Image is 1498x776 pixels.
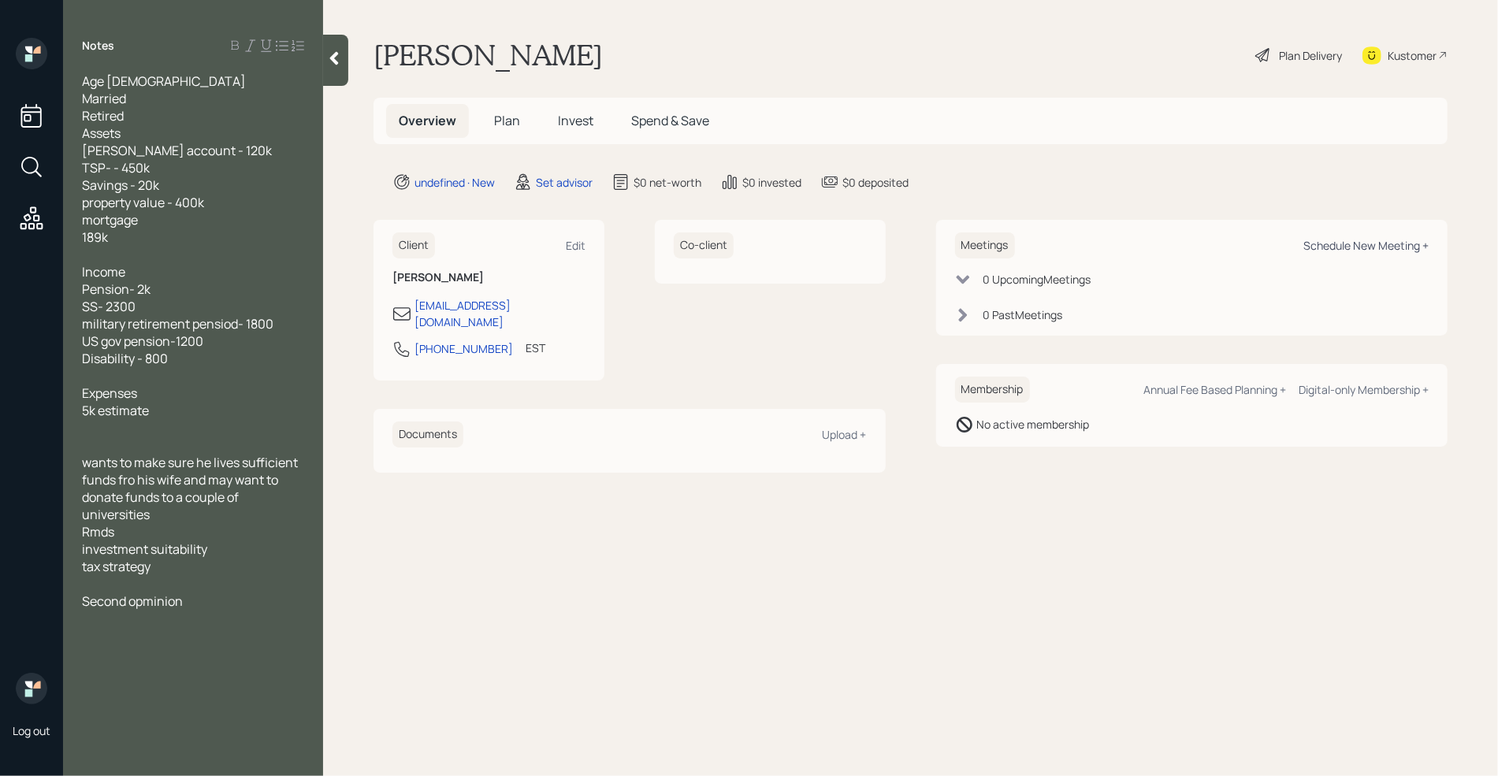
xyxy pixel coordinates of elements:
[399,112,456,129] span: Overview
[823,427,867,442] div: Upload +
[414,340,513,357] div: [PHONE_NUMBER]
[16,673,47,704] img: retirable_logo.png
[674,232,734,258] h6: Co-client
[1388,47,1437,64] div: Kustomer
[536,174,593,191] div: Set advisor
[82,38,114,54] label: Notes
[392,271,585,284] h6: [PERSON_NAME]
[1143,382,1286,397] div: Annual Fee Based Planning +
[82,592,183,610] span: Second opminion
[82,72,272,246] span: Age [DEMOGRAPHIC_DATA] Married Retired Assets [PERSON_NAME] account - 120k TSP- - 450k Savings - ...
[414,174,495,191] div: undefined · New
[977,416,1090,433] div: No active membership
[392,421,463,447] h6: Documents
[1299,382,1429,397] div: Digital-only Membership +
[742,174,801,191] div: $0 invested
[392,232,435,258] h6: Client
[82,263,273,367] span: Income Pension- 2k SS- 2300 military retirement pensiod- 1800 US gov pension-1200 Disability - 800
[13,723,50,738] div: Log out
[955,232,1015,258] h6: Meetings
[494,112,520,129] span: Plan
[1279,47,1342,64] div: Plan Delivery
[955,377,1030,403] h6: Membership
[1303,238,1429,253] div: Schedule New Meeting +
[566,238,585,253] div: Edit
[842,174,909,191] div: $0 deposited
[983,271,1091,288] div: 0 Upcoming Meeting s
[558,112,593,129] span: Invest
[526,340,545,356] div: EST
[983,306,1063,323] div: 0 Past Meeting s
[82,384,149,419] span: Expenses 5k estimate
[631,112,709,129] span: Spend & Save
[414,297,585,330] div: [EMAIL_ADDRESS][DOMAIN_NAME]
[634,174,701,191] div: $0 net-worth
[374,38,603,72] h1: [PERSON_NAME]
[82,454,300,575] span: wants to make sure he lives sufficient funds fro his wife and may want to donate funds to a coupl...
